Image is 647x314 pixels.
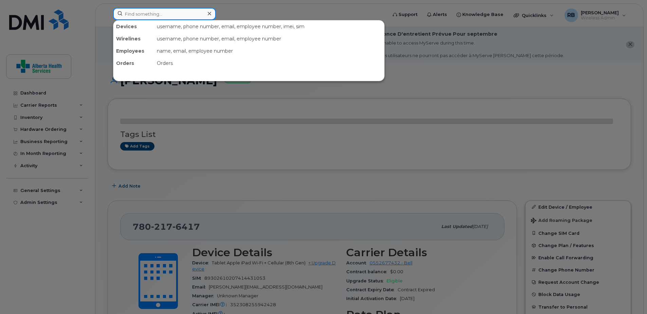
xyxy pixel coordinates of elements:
[154,20,384,33] div: username, phone number, email, employee number, imei, sim
[154,57,384,69] div: Orders
[113,45,154,57] div: Employees
[154,33,384,45] div: username, phone number, email, employee number
[113,20,154,33] div: Devices
[113,57,154,69] div: Orders
[154,45,384,57] div: name, email, employee number
[113,33,154,45] div: Wirelines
